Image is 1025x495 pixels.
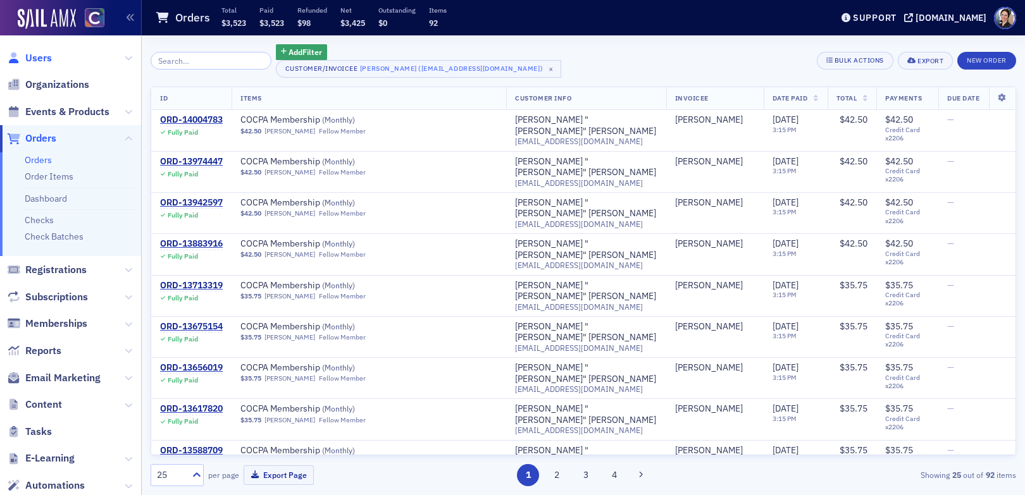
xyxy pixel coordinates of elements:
[240,114,400,126] a: COCPA Membership (Monthly)
[7,344,61,358] a: Reports
[25,78,89,92] span: Organizations
[85,8,104,28] img: SailAMX
[285,64,358,73] div: Customer/Invoicee
[264,168,315,176] a: [PERSON_NAME]
[160,238,223,250] a: ORD-13883916
[885,126,929,142] span: Credit Card x2206
[264,127,315,135] a: [PERSON_NAME]
[10,266,243,359] div: Pamela says…
[25,479,85,492] span: Automations
[264,209,315,217] a: [PERSON_NAME]
[840,156,867,167] span: $42.50
[319,209,366,217] div: Fellow Member
[7,425,52,439] a: Tasks
[160,114,223,126] div: ORD-14004783
[56,273,233,310] div: Top snapshot is from backend. When I add coupon and click save, nothing happens.
[773,249,797,258] time: 3:15 PM
[8,5,32,29] button: go back
[898,52,953,70] button: Export
[947,156,954,167] span: —
[25,290,88,304] span: Subscriptions
[340,18,365,28] span: $3,425
[950,469,963,480] strong: 25
[168,376,198,384] div: Fully Paid
[773,197,798,208] span: [DATE]
[160,280,223,291] div: ORD-13713319
[885,156,913,167] span: $42.50
[264,250,315,259] a: [PERSON_NAME]
[25,231,84,242] a: Check Batches
[222,5,245,28] div: Close
[160,362,223,374] div: ORD-13656019
[160,156,223,168] a: ORD-13974447
[160,403,223,415] div: ORD-13617820
[240,168,261,176] span: $42.50
[885,208,929,224] span: Credit Card x2206
[675,445,743,456] a: [PERSON_NAME]
[264,416,315,424] a: [PERSON_NAME]
[947,238,954,249] span: —
[25,425,52,439] span: Tasks
[675,156,743,168] a: [PERSON_NAME]
[773,444,798,456] span: [DATE]
[221,18,246,28] span: $3,523
[160,321,223,333] a: ORD-13675154
[168,128,198,137] div: Fully Paid
[240,197,400,209] a: COCPA Membership (Monthly)
[515,156,657,178] a: [PERSON_NAME] "[PERSON_NAME]" [PERSON_NAME]
[675,156,755,168] span: Cathy Skiles
[515,238,657,260] div: [PERSON_NAME] "[PERSON_NAME]" [PERSON_NAME]
[276,60,562,78] button: Customer/Invoicee[PERSON_NAME] ([EMAIL_ADDRESS][DOMAIN_NAME])×
[20,367,197,416] div: I see the same thing, I'm looking into why. It says the coupon has already been added but the dis...
[675,114,755,126] span: Cathy Skiles
[916,12,986,23] div: [DOMAIN_NAME]
[947,94,979,102] span: Due Date
[60,414,70,424] button: Upload attachment
[217,409,237,429] button: Send a message…
[885,321,913,332] span: $35.75
[240,250,261,259] span: $42.50
[773,414,797,423] time: 3:15 PM
[378,6,416,15] p: Outstanding
[46,266,243,349] div: Top snapshot is from backend. When I add coupon and click save, nothing happens.Second is from fr...
[885,238,913,249] span: $42.50
[840,444,867,456] span: $35.75
[947,279,954,291] span: —
[25,344,61,358] span: Reports
[18,9,76,29] a: SailAMX
[240,445,400,456] a: COCPA Membership (Monthly)
[160,94,168,102] span: ID
[515,445,657,467] div: [PERSON_NAME] "[PERSON_NAME]" [PERSON_NAME]
[947,362,954,373] span: —
[7,371,101,385] a: Email Marketing
[675,321,743,333] div: [PERSON_NAME]
[885,167,929,183] span: Credit Card x2206
[853,12,897,23] div: Support
[836,94,857,102] span: Total
[7,51,52,65] a: Users
[240,280,400,291] a: COCPA Membership (Monthly)
[11,388,242,409] textarea: Message…
[322,156,355,166] span: ( Monthly )
[340,6,365,15] p: Net
[240,403,400,415] span: COCPA Membership
[515,219,643,229] span: [EMAIL_ADDRESS][DOMAIN_NAME]
[168,252,198,260] div: Fully Paid
[947,114,954,125] span: —
[773,207,797,216] time: 3:15 PM
[773,279,798,291] span: [DATE]
[157,468,185,482] div: 25
[7,479,85,492] a: Automations
[675,403,743,415] div: [PERSON_NAME]
[244,465,314,485] button: Export Page
[947,444,954,456] span: —
[7,451,75,465] a: E-Learning
[25,171,73,182] a: Order Items
[240,238,400,250] span: COCPA Membership
[773,94,808,102] span: Date Paid
[675,280,755,291] span: Cathy Skiles
[773,166,797,175] time: 3:15 PM
[885,94,922,102] span: Payments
